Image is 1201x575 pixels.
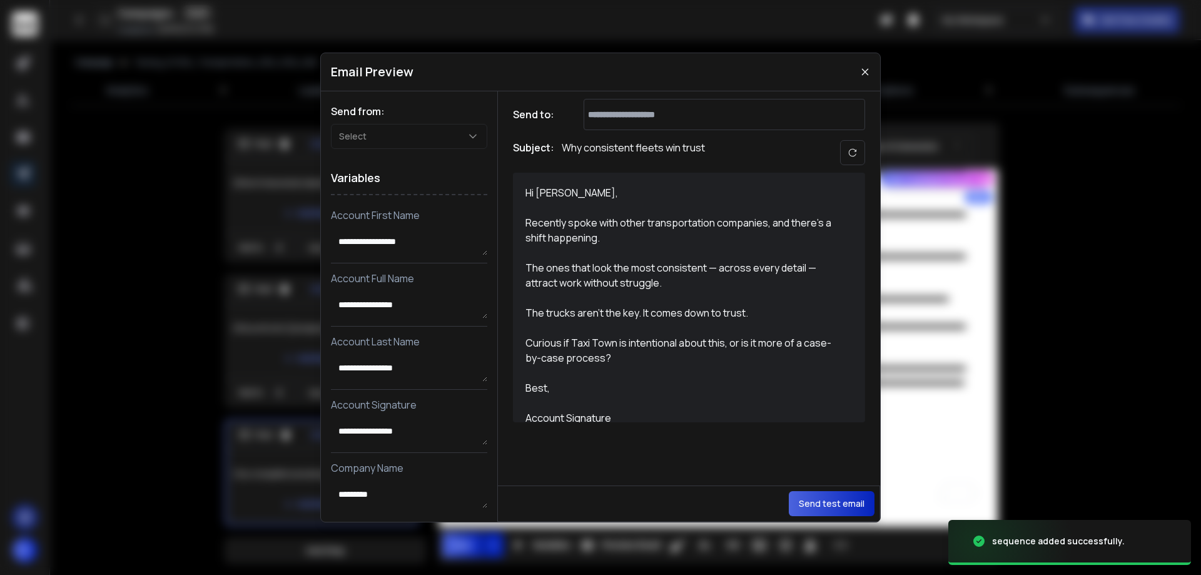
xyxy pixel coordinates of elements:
[331,397,487,412] p: Account Signature
[331,208,487,223] p: Account First Name
[331,161,487,195] h1: Variables
[525,185,838,425] div: Hi [PERSON_NAME], Recently spoke with other transportation companies, and there’s a shift happeni...
[562,140,705,165] p: Why consistent fleets win trust
[331,334,487,349] p: Account Last Name
[513,107,563,122] h1: Send to:
[331,461,487,476] p: Company Name
[513,140,554,165] h1: Subject:
[789,491,874,516] button: Send test email
[331,271,487,286] p: Account Full Name
[992,535,1125,547] div: sequence added successfully.
[331,104,487,119] h1: Send from:
[331,63,413,81] h1: Email Preview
